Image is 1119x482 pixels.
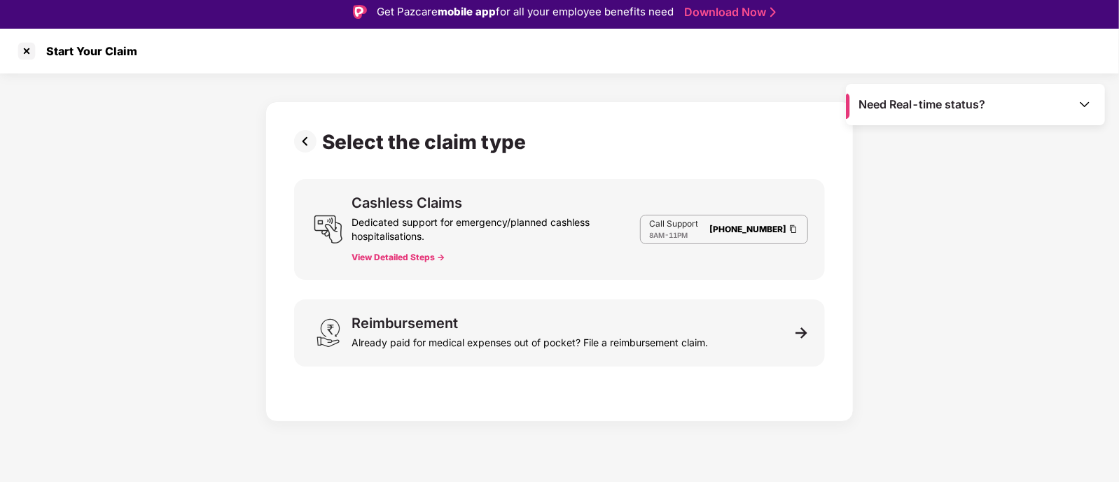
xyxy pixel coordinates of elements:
[684,5,772,20] a: Download Now
[352,252,445,263] button: View Detailed Steps ->
[314,215,343,244] img: svg+xml;base64,PHN2ZyB3aWR0aD0iMjQiIGhlaWdodD0iMjUiIHZpZXdCb3g9IjAgMCAyNCAyNSIgZmlsbD0ibm9uZSIgeG...
[377,3,674,20] div: Get Pazcare for all your employee benefits need
[352,196,462,210] div: Cashless Claims
[438,5,496,18] strong: mobile app
[294,130,322,153] img: svg+xml;base64,PHN2ZyBpZD0iUHJldi0zMngzMiIgeG1sbnM9Imh0dHA6Ly93d3cudzMub3JnLzIwMDAvc3ZnIiB3aWR0aD...
[795,327,808,339] img: svg+xml;base64,PHN2ZyB3aWR0aD0iMTEiIGhlaWdodD0iMTEiIHZpZXdCb3g9IjAgMCAxMSAxMSIgZmlsbD0ibm9uZSIgeG...
[352,330,708,350] div: Already paid for medical expenses out of pocket? File a reimbursement claim.
[322,130,531,154] div: Select the claim type
[669,231,688,239] span: 11PM
[770,5,776,20] img: Stroke
[353,5,367,19] img: Logo
[649,229,698,241] div: -
[352,210,640,243] div: Dedicated support for emergency/planned cashless hospitalisations.
[352,316,458,330] div: Reimbursement
[1078,97,1092,111] img: Toggle Icon
[649,218,698,229] p: Call Support
[38,44,137,58] div: Start Your Claim
[649,231,665,239] span: 8AM
[314,318,343,348] img: svg+xml;base64,PHN2ZyB3aWR0aD0iMjQiIGhlaWdodD0iMzEiIHZpZXdCb3g9IjAgMCAyNCAzMSIgZmlsbD0ibm9uZSIgeG...
[788,223,799,235] img: Clipboard Icon
[709,224,786,234] a: [PHONE_NUMBER]
[859,97,986,112] span: Need Real-time status?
